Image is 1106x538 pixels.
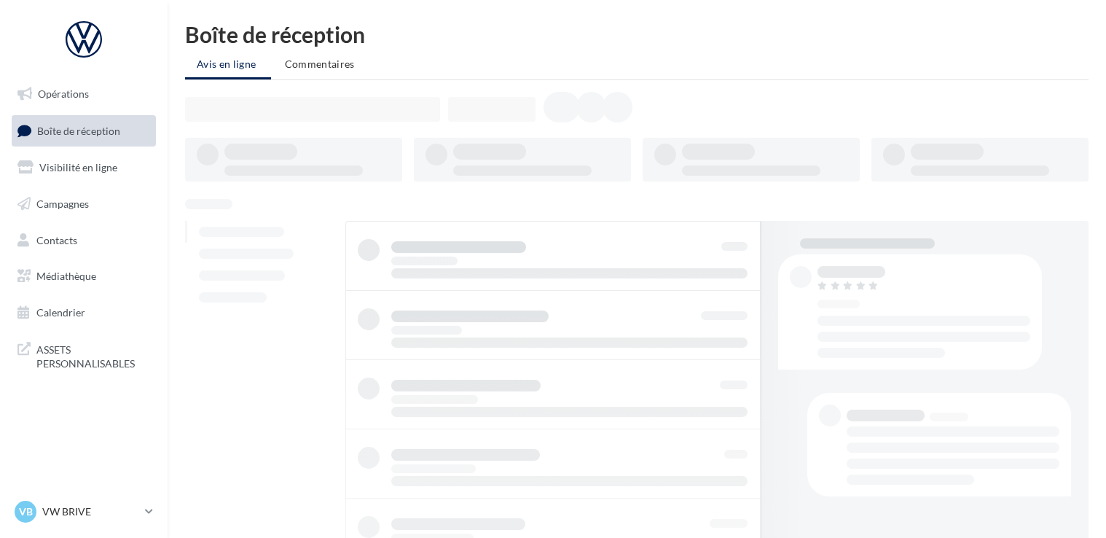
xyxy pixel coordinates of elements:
[9,297,159,328] a: Calendrier
[37,124,120,136] span: Boîte de réception
[42,504,139,519] p: VW BRIVE
[9,189,159,219] a: Campagnes
[36,340,150,371] span: ASSETS PERSONNALISABLES
[9,225,159,256] a: Contacts
[9,115,159,147] a: Boîte de réception
[36,270,96,282] span: Médiathèque
[9,79,159,109] a: Opérations
[185,23,1089,45] div: Boîte de réception
[285,58,355,70] span: Commentaires
[9,261,159,292] a: Médiathèque
[19,504,33,519] span: VB
[12,498,156,526] a: VB VW BRIVE
[36,198,89,210] span: Campagnes
[9,334,159,377] a: ASSETS PERSONNALISABLES
[9,152,159,183] a: Visibilité en ligne
[38,87,89,100] span: Opérations
[39,161,117,174] span: Visibilité en ligne
[36,233,77,246] span: Contacts
[36,306,85,319] span: Calendrier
